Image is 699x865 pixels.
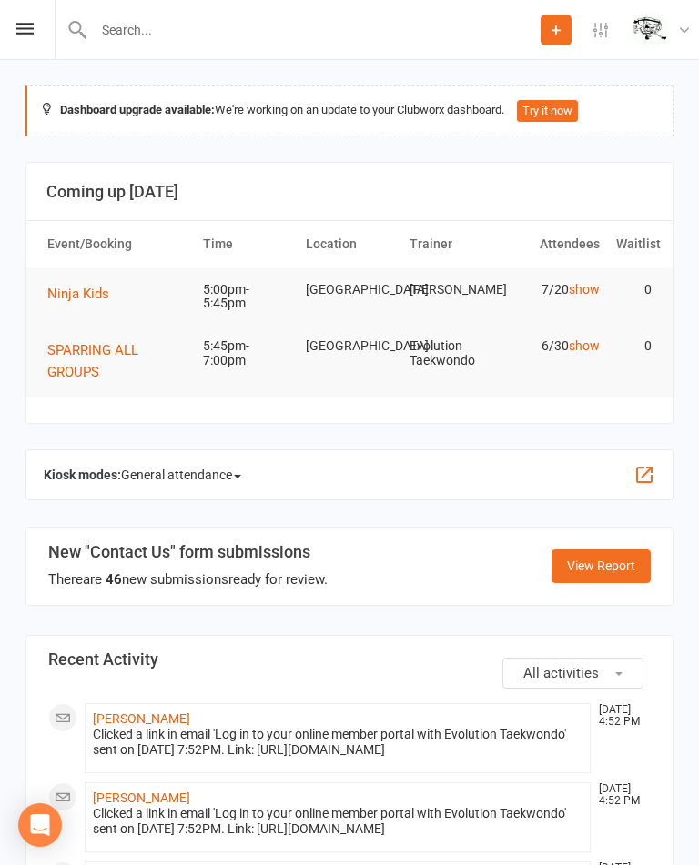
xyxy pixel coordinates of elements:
[504,221,608,267] th: Attendees
[608,325,660,367] td: 0
[590,704,650,728] time: [DATE] 4:52 PM
[48,543,328,561] h3: New "Contact Us" form submissions
[39,221,195,267] th: Event/Booking
[608,221,660,267] th: Waitlist
[298,221,401,267] th: Location
[504,325,608,367] td: 6/30
[60,103,215,116] strong: Dashboard upgrade available:
[93,727,582,758] div: Clicked a link in email 'Log in to your online member portal with Evolution Taekwondo' sent on [D...
[47,283,122,305] button: Ninja Kids
[401,221,505,267] th: Trainer
[569,338,600,353] a: show
[552,549,651,582] a: View Report
[48,650,651,669] h3: Recent Activity
[47,339,187,383] button: SPARRING ALL GROUPS
[48,568,328,590] div: There are new submissions ready for review.
[18,803,62,847] div: Open Intercom Messenger
[47,286,109,302] span: Ninja Kids
[298,268,401,311] td: [GEOGRAPHIC_DATA]
[93,790,190,805] a: [PERSON_NAME]
[93,711,190,726] a: [PERSON_NAME]
[608,268,660,311] td: 0
[632,12,668,48] img: thumb_image1604702925.png
[44,468,121,482] strong: Kiosk modes:
[401,325,505,382] td: Evolution Taekwondo
[25,85,674,136] div: We're working on an update to your Clubworx dashboard.
[93,806,582,837] div: Clicked a link in email 'Log in to your online member portal with Evolution Taekwondo' sent on [D...
[523,665,599,681] span: All activities
[298,325,401,367] td: [GEOGRAPHIC_DATA]
[46,183,653,201] h3: Coming up [DATE]
[195,221,299,267] th: Time
[195,325,299,382] td: 5:45pm-7:00pm
[121,460,241,489] span: General attendance
[195,268,299,326] td: 5:00pm-5:45pm
[106,571,122,588] strong: 46
[502,658,643,689] button: All activities
[47,342,138,380] span: SPARRING ALL GROUPS
[517,100,578,122] button: Try it now
[401,268,505,311] td: [PERSON_NAME]
[504,268,608,311] td: 7/20
[590,783,650,807] time: [DATE] 4:52 PM
[88,17,541,43] input: Search...
[569,282,600,297] a: show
